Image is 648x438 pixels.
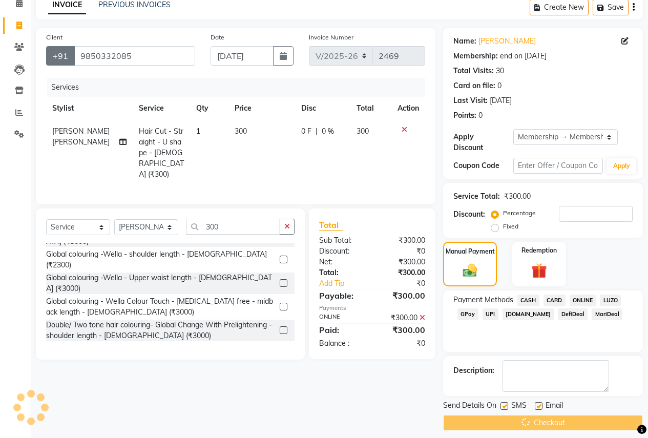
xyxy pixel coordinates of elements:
[311,267,372,278] div: Total:
[503,208,536,218] label: Percentage
[527,261,552,280] img: _gift.svg
[295,97,350,120] th: Disc
[478,36,536,47] a: [PERSON_NAME]
[544,295,566,306] span: CARD
[46,273,276,294] div: Global colouring -Wella - Upper waist length - [DEMOGRAPHIC_DATA] (₹3000)
[446,247,495,256] label: Manual Payment
[319,304,425,312] div: Payments
[517,295,539,306] span: CASH
[497,80,501,91] div: 0
[74,46,195,66] input: Search by Name/Mobile/Email/Code
[511,400,527,413] span: SMS
[357,127,369,136] span: 300
[211,33,224,42] label: Date
[453,365,494,376] div: Description:
[46,249,276,270] div: Global colouring -Wella - shoulder length - [DEMOGRAPHIC_DATA] (₹2300)
[46,33,62,42] label: Client
[139,127,184,179] span: Hair Cut - Straight - U shape - [DEMOGRAPHIC_DATA] (₹300)
[372,312,433,323] div: ₹300.00
[600,295,621,306] span: LUZO
[228,97,295,120] th: Price
[453,36,476,47] div: Name:
[372,257,433,267] div: ₹300.00
[570,295,596,306] span: ONLINE
[458,262,482,279] img: _cash.svg
[372,267,433,278] div: ₹300.00
[391,97,425,120] th: Action
[235,127,247,136] span: 300
[46,97,133,120] th: Stylist
[311,246,372,257] div: Discount:
[350,97,391,120] th: Total
[46,320,276,341] div: Double/ Two tone hair colouring- Global Change With Prelightening - shoulder length - [DEMOGRAPHI...
[190,97,228,120] th: Qty
[453,209,485,220] div: Discount:
[196,127,200,136] span: 1
[453,132,513,153] div: Apply Discount
[311,257,372,267] div: Net:
[309,33,353,42] label: Invoice Number
[453,80,495,91] div: Card on file:
[311,324,372,336] div: Paid:
[311,338,372,349] div: Balance :
[503,308,554,320] span: [DOMAIN_NAME]
[453,160,513,171] div: Coupon Code
[311,235,372,246] div: Sub Total:
[372,235,433,246] div: ₹300.00
[372,338,433,349] div: ₹0
[592,308,622,320] span: MariDeal
[453,51,498,61] div: Membership:
[47,78,433,97] div: Services
[521,246,557,255] label: Redemption
[453,295,513,305] span: Payment Methods
[316,126,318,137] span: |
[311,289,372,302] div: Payable:
[46,296,276,318] div: Global colouring - Wella Colour Touch - [MEDICAL_DATA] free - midback length - [DEMOGRAPHIC_DATA]...
[372,324,433,336] div: ₹300.00
[52,127,110,147] span: [PERSON_NAME] [PERSON_NAME]
[504,191,531,202] div: ₹300.00
[483,308,498,320] span: UPI
[443,400,496,413] span: Send Details On
[372,289,433,302] div: ₹300.00
[607,158,636,174] button: Apply
[186,219,280,235] input: Search or Scan
[453,66,494,76] div: Total Visits:
[311,312,372,323] div: ONLINE
[46,343,276,365] div: Double/ Two tone hair colouring- Global Change With Prelightening - upper midback length - [DEMOG...
[457,308,478,320] span: GPay
[382,278,433,289] div: ₹0
[301,126,311,137] span: 0 F
[490,95,512,106] div: [DATE]
[558,308,588,320] span: DefiDeal
[46,46,75,66] button: +91
[503,222,518,231] label: Fixed
[453,110,476,121] div: Points:
[311,278,382,289] a: Add Tip
[453,191,500,202] div: Service Total:
[133,97,190,120] th: Service
[546,400,563,413] span: Email
[500,51,547,61] div: end on [DATE]
[372,246,433,257] div: ₹0
[513,158,603,174] input: Enter Offer / Coupon Code
[322,126,334,137] span: 0 %
[319,220,343,231] span: Total
[453,95,488,106] div: Last Visit:
[478,110,483,121] div: 0
[496,66,504,76] div: 30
